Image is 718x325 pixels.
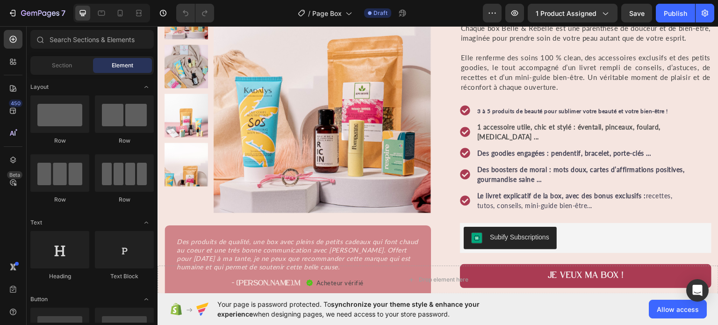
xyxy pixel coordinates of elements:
button: 1 product assigned [528,4,617,22]
span: Draft [373,9,388,17]
strong: 3 à 5 produits de beauté pour sublimer votre beauté et votre bien-être ! [320,81,510,88]
span: Section [52,61,72,70]
span: Save [629,9,645,17]
span: Element [112,61,133,70]
button: 7 [4,4,70,22]
img: CJHvtfTOt4QDEAE=.jpeg [314,206,325,217]
div: Beta [7,171,22,179]
p: recettes, tutos, conseils, mini-guide bien-être... [320,165,553,184]
div: Undo/Redo [176,4,214,22]
button: Allow access [649,300,707,318]
span: 1 product assigned [536,8,596,18]
div: Open Intercom Messenger [686,279,709,302]
span: Your page is password protected. To when designing pages, we need access to your store password. [217,299,516,319]
strong: 1 accessoire utile, chic et stylé : éventail, pinceaux, foulard, [MEDICAL_DATA] ... [320,97,503,115]
div: Drop element here [261,250,311,257]
div: Row [30,137,89,145]
div: 450 [9,100,22,107]
span: Page Box [312,8,342,18]
div: Publish [664,8,687,18]
span: Button [30,295,48,303]
div: Row [30,195,89,204]
div: Row [95,137,154,145]
button: Subify Subscriptions [306,201,399,223]
span: Elle renferme des soins 100 % clean, des accessoires exclusifs et des petits goodies, le tout acc... [303,27,553,65]
span: Allow access [657,304,699,314]
span: / [308,8,310,18]
span: Toggle open [139,79,154,94]
span: Toggle open [139,215,154,230]
span: synchronize your theme style & enhance your experience [217,300,480,318]
div: Text Block [95,272,154,281]
strong: Le livret explicatif de la box, avec des bonus exclusifs : [320,166,488,173]
div: Subify Subscriptions [332,206,392,216]
div: Row [95,195,154,204]
span: Text [30,218,42,227]
div: Heading [30,272,89,281]
button: Publish [656,4,695,22]
button: Save [621,4,652,22]
span: Toggle open [139,292,154,307]
p: 7 [61,7,65,19]
input: Search Sections & Elements [30,30,154,49]
strong: Des boosters de moral : mots doux, cartes d’affirmations positives, gourmandise saine … [320,139,527,157]
strong: Des goodies engagées : pendentif, bracelet, porte-clés … [320,123,494,131]
iframe: Design area [158,26,718,293]
span: Layout [30,83,49,91]
button: JE VEUX MA BOX !&nbsp; [302,238,554,262]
